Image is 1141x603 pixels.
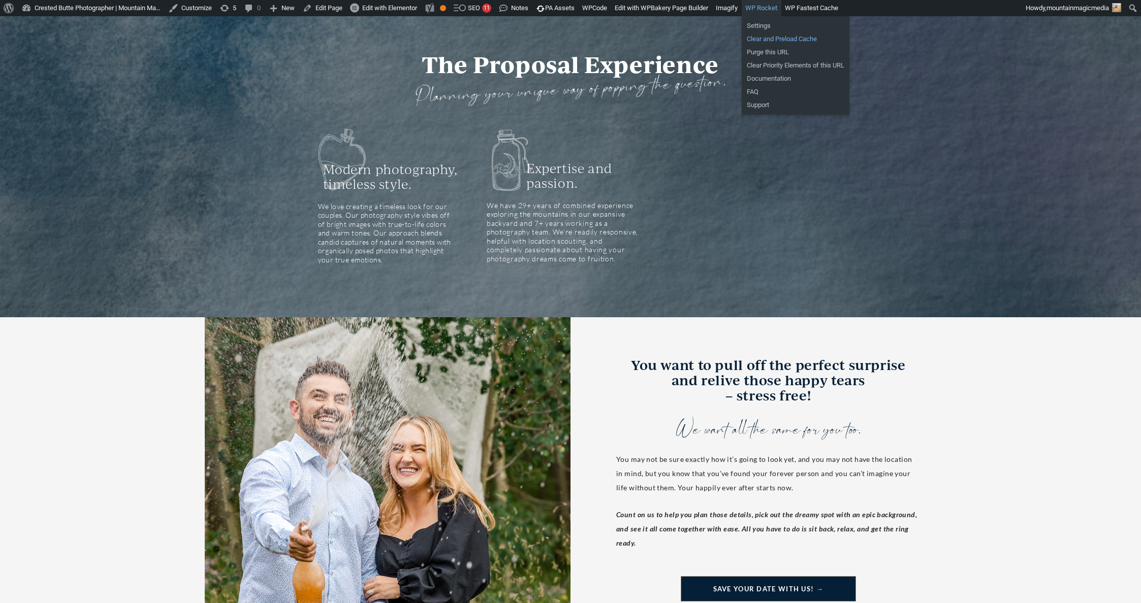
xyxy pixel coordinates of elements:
div: We love creating a timeless look for our couples. Our photography style vibes off of bright image... [318,202,455,264]
div: v 4.0.25 [28,16,50,24]
h2: Good vibes all around. [707,161,798,191]
a: Documentation [742,72,849,85]
a: Clear Priority Elements of this URL [742,59,849,72]
a: Purge this URL [742,46,849,59]
div: OK [440,5,446,11]
span: SAVE YOUR DATE WITH US! → [713,583,824,594]
div: We have 29+ years of combined experience exploring the mountains in our expansive backyard and 7+... [487,201,639,263]
h1: We want all the same for you too. [676,414,861,447]
div: Domain: [DOMAIN_NAME] [26,26,112,35]
img: logo_orange.svg [16,16,24,24]
img: tab_keywords_by_traffic_grey.svg [101,59,109,67]
a: Support [742,98,849,112]
div: 11 [482,4,491,13]
a: SAVE YOUR DATE WITH US! → [681,576,857,601]
h1: The Proposal Experience [281,52,860,77]
span: Edit with Elementor [362,4,417,12]
a: Clear and Preload Cache [742,32,849,46]
h2: Expertise and passion. [526,161,625,191]
h2: You want to pull off the perfect surprise and relive those happy tears – stress free! [616,357,921,403]
img: website_grey.svg [16,26,24,35]
strong: Count on us to help you plan those details, pick out the dreamy spot with an epic background, and... [616,510,917,547]
h2: Modern photography, timeless style. [323,162,460,192]
a: FAQ [742,85,849,98]
div: Keywords by Traffic [112,60,171,66]
div: You may not be sure exactly how it’s going to look yet, and you may not have the location in mind... [616,452,921,497]
h3: Planning your unique way of popping the question. [281,65,861,116]
a: Settings [742,19,849,32]
div: We are fun to work with, creative, patient, and ready to go with the flow. We are blessed with a ... [671,200,823,263]
span: mountainmagicmedia [1047,4,1109,12]
div: Domain Overview [39,60,91,66]
img: tab_domain_overview_orange.svg [27,59,36,67]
